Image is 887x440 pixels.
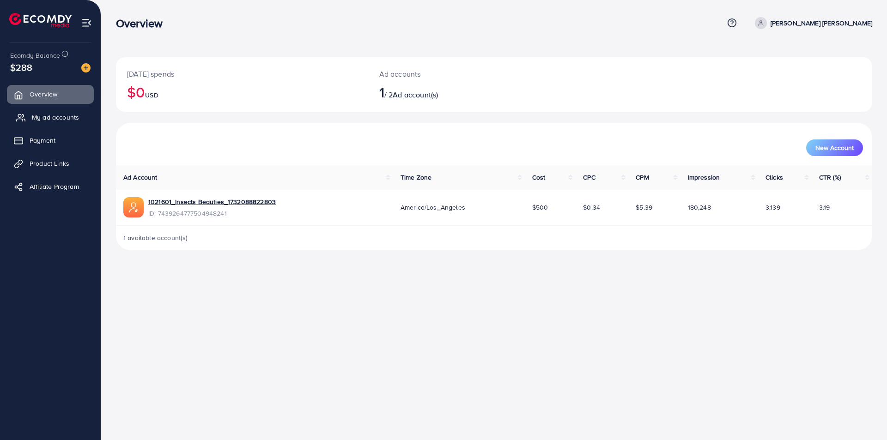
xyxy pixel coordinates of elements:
[819,203,830,212] span: 3.19
[7,108,94,127] a: My ad accounts
[30,136,55,145] span: Payment
[583,173,595,182] span: CPC
[123,197,144,217] img: ic-ads-acc.e4c84228.svg
[532,203,548,212] span: $500
[30,182,79,191] span: Affiliate Program
[148,197,276,206] a: 1021601_Insects Beauties_1732088822803
[148,209,276,218] span: ID: 7439264777504948241
[765,203,780,212] span: 3,139
[393,90,438,100] span: Ad account(s)
[379,83,546,101] h2: / 2
[771,18,872,29] p: [PERSON_NAME] [PERSON_NAME]
[7,177,94,196] a: Affiliate Program
[123,233,188,242] span: 1 available account(s)
[806,139,863,156] button: New Account
[848,398,880,433] iframe: Chat
[81,63,91,72] img: image
[7,131,94,150] a: Payment
[9,13,72,27] img: logo
[751,17,872,29] a: [PERSON_NAME] [PERSON_NAME]
[379,68,546,79] p: Ad accounts
[819,173,841,182] span: CTR (%)
[379,81,384,102] span: 1
[688,203,711,212] span: 180,248
[815,145,854,151] span: New Account
[81,18,92,28] img: menu
[583,203,600,212] span: $0.34
[765,173,783,182] span: Clicks
[123,173,158,182] span: Ad Account
[688,173,720,182] span: Impression
[401,203,465,212] span: America/Los_Angeles
[30,159,69,168] span: Product Links
[10,60,33,74] span: $288
[10,51,60,60] span: Ecomdy Balance
[32,113,79,122] span: My ad accounts
[116,17,170,30] h3: Overview
[7,154,94,173] a: Product Links
[127,83,357,101] h2: $0
[127,68,357,79] p: [DATE] spends
[636,203,652,212] span: $5.39
[7,85,94,103] a: Overview
[532,173,546,182] span: Cost
[636,173,649,182] span: CPM
[30,90,57,99] span: Overview
[145,90,158,100] span: USD
[401,173,431,182] span: Time Zone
